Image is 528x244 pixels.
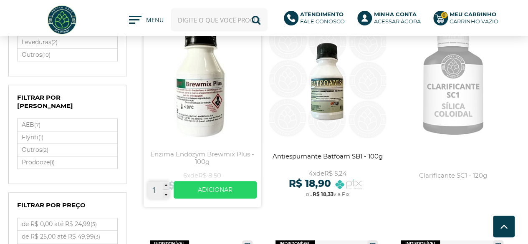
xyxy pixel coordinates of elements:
[18,218,117,230] label: de R$ 0,00 até R$ 24,99
[129,16,162,24] button: MENU
[42,147,48,153] small: (2)
[18,218,117,230] a: de R$ 0,00 até R$ 24,99(5)
[42,52,51,58] small: (10)
[284,11,349,29] a: AtendimentoFale conosco
[374,11,420,25] p: Acessar agora
[34,122,40,128] small: (7)
[18,156,117,169] a: Prodooze(1)
[18,231,117,243] a: de R$ 25,00 até R$ 49,99(3)
[144,13,261,207] a: Enzima Endozym Brewmix Plus - 100g
[300,11,344,18] b: Atendimento
[38,134,43,141] small: (1)
[146,16,162,28] span: MENU
[18,49,117,61] a: Outros(10)
[18,36,117,48] label: Leveduras
[17,93,118,114] h4: Filtrar por [PERSON_NAME]
[300,11,345,25] p: Fale conosco
[18,36,117,48] a: Leveduras(2)
[18,144,117,156] a: Outros(2)
[18,144,117,156] label: Outros
[394,13,512,207] a: Clarificante SC1 - 120g
[269,13,387,207] a: Antiespumante Batfoam SB1 - 100g
[245,8,268,31] button: Buscar
[51,39,58,45] small: (2)
[18,231,117,243] label: de R$ 25,00 até R$ 49,99
[18,131,117,143] a: Flynti(1)
[46,4,78,35] img: Hopfen Haus BrewShop
[374,11,416,18] b: Minha Conta
[17,201,118,214] h4: Filtrar por Preço
[50,159,55,166] small: (1)
[18,131,117,143] label: Flynti
[440,12,447,19] strong: 0
[18,119,117,131] label: AEB
[94,234,100,240] small: (3)
[171,8,268,31] input: Digite o que você procura
[174,181,257,199] a: Ver mais
[18,156,117,169] label: Prodooze
[450,18,498,25] div: Carrinho Vazio
[450,11,496,18] b: Meu Carrinho
[357,11,425,29] a: Minha ContaAcessar agora
[91,221,97,227] small: (5)
[18,49,117,61] label: Outros
[18,119,117,131] a: AEB(7)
